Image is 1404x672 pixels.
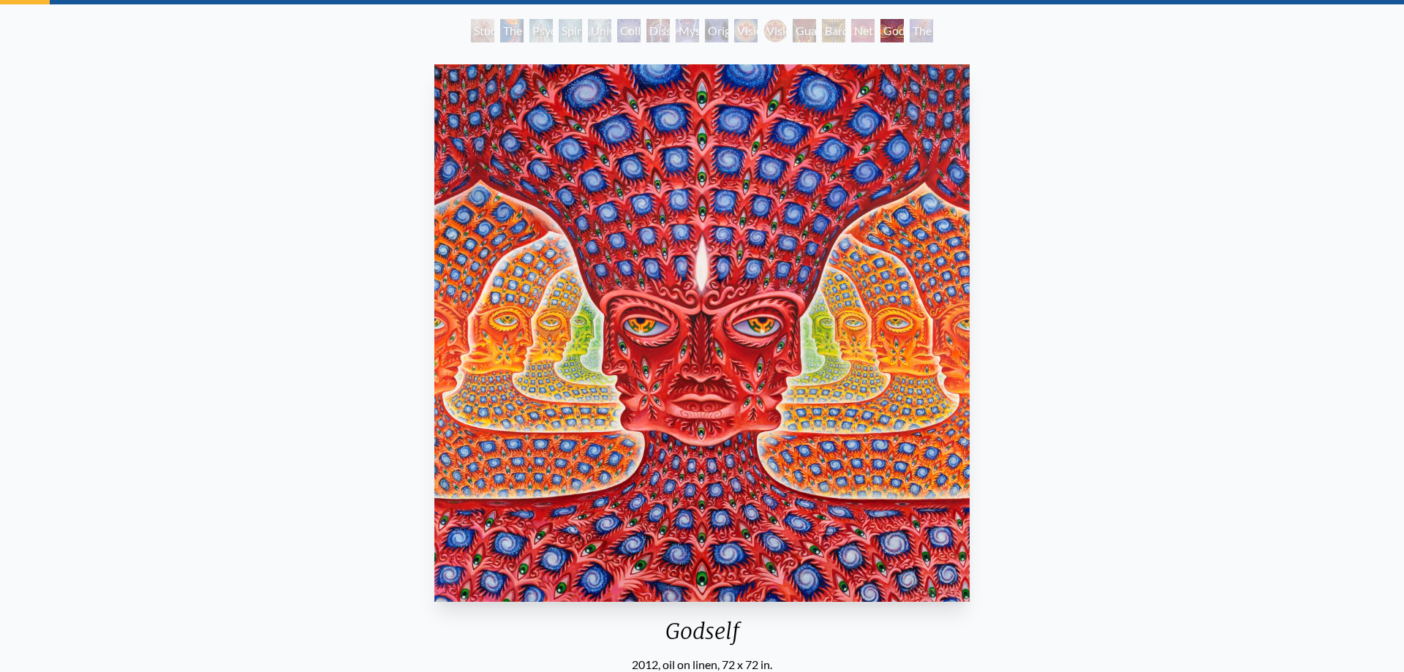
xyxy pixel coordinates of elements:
[880,19,904,42] div: Godself
[646,19,670,42] div: Dissectional Art for Tool's Lateralus CD
[676,19,699,42] div: Mystic Eye
[822,19,845,42] div: Bardo Being
[705,19,728,42] div: Original Face
[617,19,641,42] div: Collective Vision
[734,19,758,42] div: Vision Crystal
[763,19,787,42] div: Vision Crystal Tondo
[851,19,875,42] div: Net of Being
[559,19,582,42] div: Spiritual Energy System
[588,19,611,42] div: Universal Mind Lattice
[529,19,553,42] div: Psychic Energy System
[793,19,816,42] div: Guardian of Infinite Vision
[434,64,970,602] img: Godself-2012-Alex-Grey-watermarked.jpeg
[471,19,494,42] div: Study for the Great Turn
[910,19,933,42] div: The Great Turn
[429,618,976,656] div: Godself
[500,19,524,42] div: The Torch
